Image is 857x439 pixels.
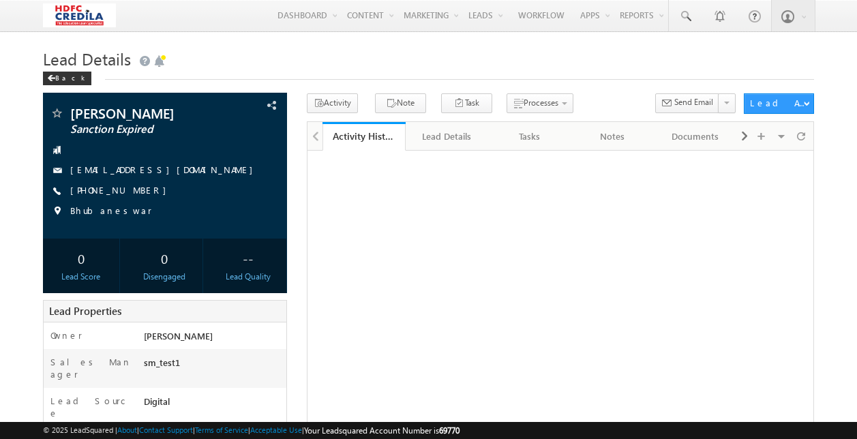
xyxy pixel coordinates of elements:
[70,205,152,218] span: Bhubaneswar
[507,93,573,113] button: Processes
[46,245,116,271] div: 0
[195,425,248,434] a: Terms of Service
[213,245,282,271] div: --
[488,122,571,151] a: Tasks
[43,3,116,27] img: Custom Logo
[655,93,719,113] button: Send Email
[117,425,137,434] a: About
[750,97,808,109] div: Lead Actions
[70,106,220,120] span: [PERSON_NAME]
[571,122,655,151] a: Notes
[43,424,460,437] span: © 2025 LeadSquared | | | | |
[375,93,426,113] button: Note
[674,96,713,108] span: Send Email
[43,48,131,70] span: Lead Details
[655,122,738,151] a: Documents
[130,271,199,283] div: Disengaged
[406,122,489,151] a: Lead Details
[665,128,725,145] div: Documents
[250,425,302,434] a: Acceptable Use
[139,425,193,434] a: Contact Support
[213,271,282,283] div: Lead Quality
[140,356,286,375] div: sm_test1
[582,128,642,145] div: Notes
[50,356,132,380] label: Sales Manager
[49,304,121,318] span: Lead Properties
[70,164,260,175] a: [EMAIL_ADDRESS][DOMAIN_NAME]
[144,330,213,342] span: [PERSON_NAME]
[307,93,358,113] button: Activity
[499,128,559,145] div: Tasks
[322,122,406,149] li: Activity History
[46,271,116,283] div: Lead Score
[441,93,492,113] button: Task
[43,71,98,82] a: Back
[417,128,477,145] div: Lead Details
[43,72,91,85] div: Back
[333,130,395,142] div: Activity History
[524,97,558,108] span: Processes
[70,184,173,196] a: [PHONE_NUMBER]
[140,395,286,414] div: Digital
[50,329,82,342] label: Owner
[130,245,199,271] div: 0
[50,395,132,419] label: Lead Source
[322,122,406,151] a: Activity History
[439,425,460,436] span: 69770
[304,425,460,436] span: Your Leadsquared Account Number is
[744,93,814,114] button: Lead Actions
[70,123,220,136] span: Sanction Expired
